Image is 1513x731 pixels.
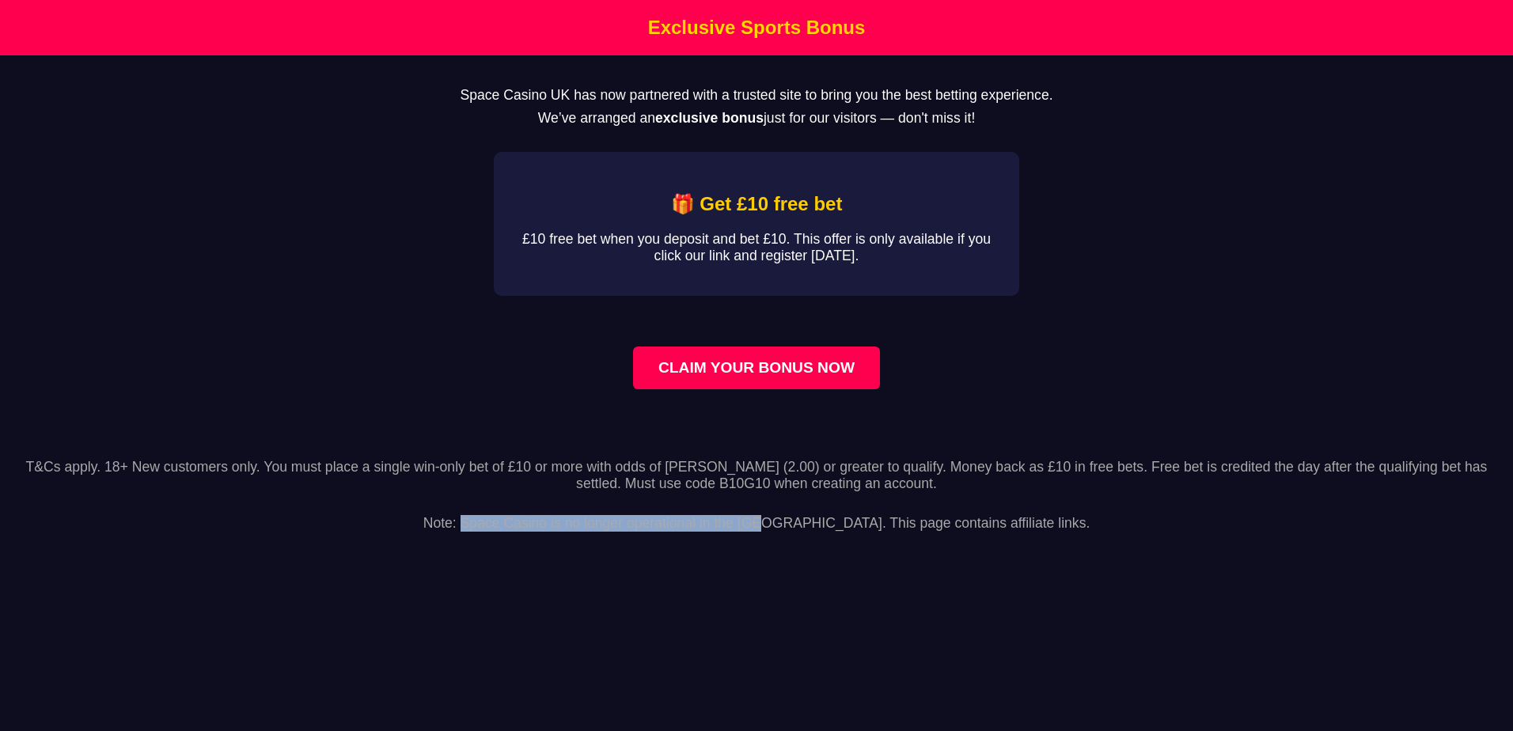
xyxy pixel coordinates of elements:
h2: 🎁 Get £10 free bet [519,193,994,215]
div: Affiliate Bonus [494,152,1019,296]
a: Claim your bonus now [633,347,880,389]
p: T&Cs apply. 18+ New customers only. You must place a single win-only bet of £10 or more with odds... [13,459,1500,492]
strong: exclusive bonus [655,110,764,126]
p: £10 free bet when you deposit and bet £10. This offer is only available if you click our link and... [519,231,994,264]
p: Note: Space Casino is no longer operational in the [GEOGRAPHIC_DATA]. This page contains affiliat... [13,498,1500,532]
p: We’ve arranged an just for our visitors — don't miss it! [25,110,1488,127]
p: Space Casino UK has now partnered with a trusted site to bring you the best betting experience. [25,87,1488,104]
h1: Exclusive Sports Bonus [4,17,1509,39]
